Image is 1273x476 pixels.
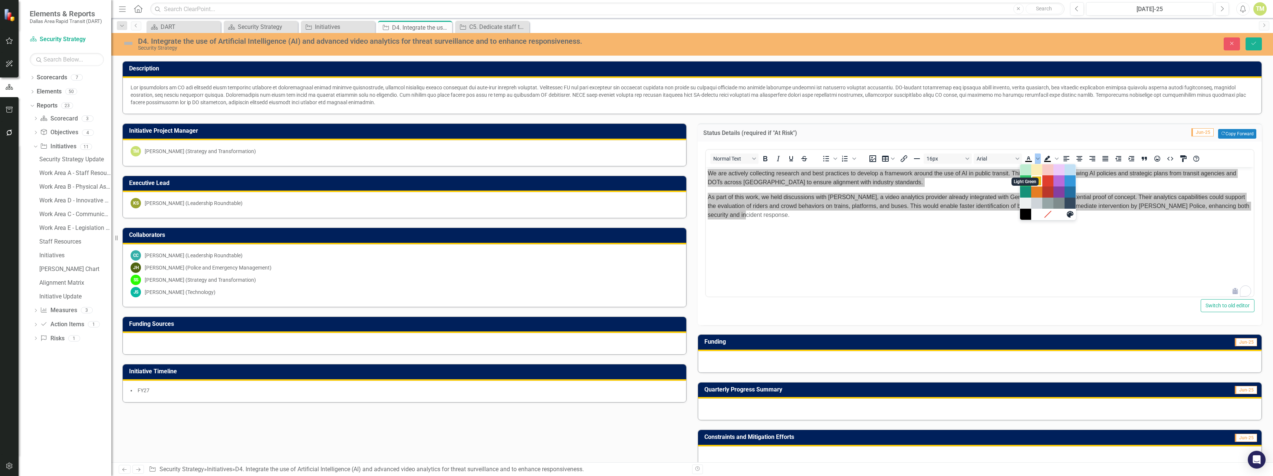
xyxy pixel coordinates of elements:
[710,153,759,164] button: Block Normal Text
[145,252,243,259] div: [PERSON_NAME] (Leadership Roundtable)
[1042,209,1053,220] div: Remove color
[1190,153,1203,164] button: Help
[303,22,373,32] a: Initiatives
[1041,153,1060,164] div: Background color Black
[1020,198,1031,209] div: Light Gray
[1089,5,1211,14] div: [DATE]-25
[37,263,111,275] a: [PERSON_NAME] Chart
[30,35,104,44] a: Security Strategy
[37,277,111,289] a: Alignment Matrix
[704,434,1145,440] h3: Constraints and Mitigation Efforts
[785,153,797,164] button: Underline
[129,232,682,238] h3: Collaborators
[40,128,78,137] a: Objectives
[1235,338,1257,346] span: Jun-25
[1191,128,1214,136] span: Jun-25
[1253,2,1267,16] div: TM
[457,22,527,32] a: C5. Dedicate staff to share information agency-wide and support implementation of Security Strategy.
[772,153,784,164] button: Italic
[1065,164,1076,175] div: Light Blue
[974,153,1022,164] button: Font Arial
[1138,153,1151,164] button: Blockquote
[1020,186,1031,198] div: Dark Turquoise
[61,102,73,109] div: 23
[1036,6,1052,11] span: Search
[392,23,450,32] div: D4. Integrate the use of Artificial Intelligence (AI) and advanced video analytics for threat sur...
[1053,175,1065,186] div: Purple
[207,466,232,473] a: Initiatives
[37,222,111,234] a: Work Area E - Legislation & Policy
[1042,186,1053,198] div: Dark Red
[68,335,80,341] div: 1
[131,198,141,208] div: KS
[1151,153,1164,164] button: Emojis
[39,238,111,245] div: Staff Resources
[1112,153,1125,164] button: Decrease indent
[927,156,963,162] span: 16px
[1053,186,1065,198] div: Dark Purple
[1031,209,1042,220] div: White
[148,22,219,32] a: DART
[82,129,94,136] div: 4
[1020,175,1031,186] div: Green
[145,276,256,284] div: [PERSON_NAME] (Strategy and Transformation)
[40,320,84,329] a: Action Items
[839,153,857,164] div: Numbered list
[145,264,272,271] div: [PERSON_NAME] (Police and Emergency Management)
[704,386,1132,393] h3: Quarterly Progress Summary
[39,266,111,272] div: [PERSON_NAME] Chart
[129,180,682,186] h3: Executive Lead
[1022,153,1041,164] div: Text color Black
[1235,434,1257,442] span: Jun-25
[81,307,93,314] div: 3
[39,156,111,163] div: Security Strategy Update
[145,199,243,207] div: [PERSON_NAME] (Leadership Roundtable)
[39,211,111,218] div: Work Area C - Communication & Education
[4,9,17,22] img: ClearPoint Strategy
[80,143,92,150] div: 11
[1031,164,1042,175] div: Light Yellow
[879,153,897,164] button: Table
[129,128,682,134] h3: Initiative Project Manager
[39,170,111,176] div: Work Area A - Staff Resources & Partnerships
[122,37,134,49] img: Not Defined
[924,153,972,164] button: Font size 16px
[37,87,62,96] a: Elements
[1073,153,1086,164] button: Align center
[37,167,111,179] a: Work Area A - Staff Resources & Partnerships
[1042,198,1053,209] div: Gray
[138,387,149,393] span: FY27
[131,262,141,273] div: JH
[1065,186,1076,198] div: Dark Blue
[40,306,77,315] a: Measures
[37,73,67,82] a: Scorecards
[150,3,1065,16] input: Search ClearPoint...
[30,53,104,66] input: Search Below...
[911,153,923,164] button: Horizontal line
[1031,186,1042,198] div: Orange
[37,236,111,248] a: Staff Resources
[37,181,111,193] a: Work Area B - Physical Assets & Design
[315,22,373,32] div: Initiatives
[759,153,772,164] button: Bold
[713,156,750,162] span: Normal Text
[1042,164,1053,175] div: Light Red
[706,167,1254,297] iframe: Rich Text Area
[703,130,1030,136] h3: Status Details (required if "At Risk")
[145,148,256,155] div: [PERSON_NAME] (Strategy and Transformation)
[40,115,78,123] a: Scorecard
[1026,4,1063,14] button: Search
[40,334,64,343] a: Risks
[37,153,111,165] a: Security Strategy Update
[1218,129,1256,139] button: Copy Forward
[145,288,216,296] div: [PERSON_NAME] (Technology)
[820,153,838,164] div: Bullet list
[1235,386,1257,394] span: Jun-25
[1031,198,1042,209] div: Medium Gray
[71,75,83,81] div: 7
[37,291,111,303] a: Initiative Update
[1248,451,1266,469] div: Open Intercom Messenger
[129,368,682,375] h3: Initiative Timeline
[138,45,774,51] div: Security Strategy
